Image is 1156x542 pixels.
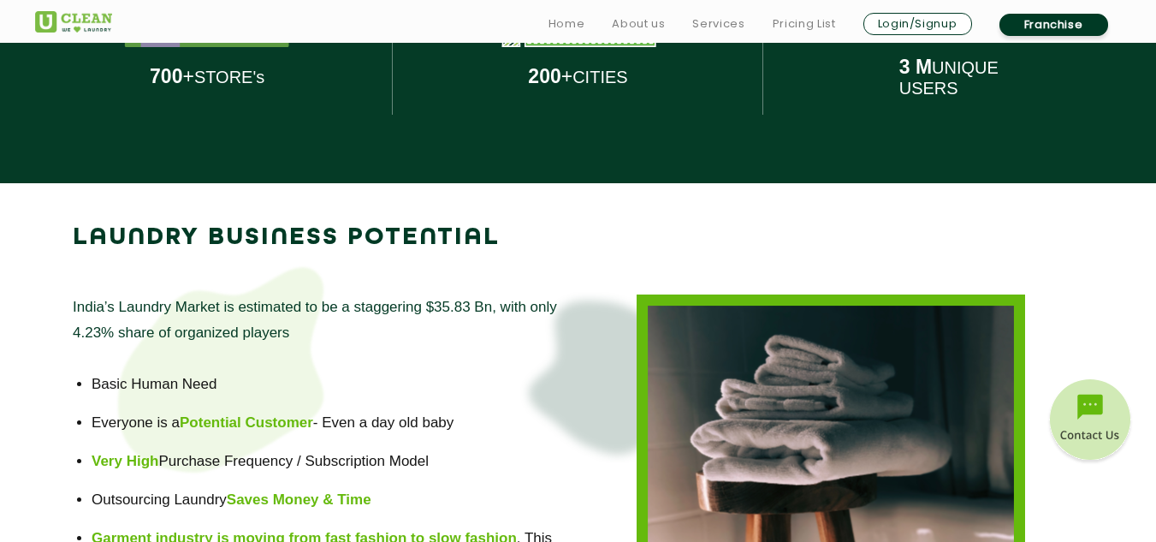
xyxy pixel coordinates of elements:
p: CITIES [528,65,627,88]
span: + [528,65,572,87]
li: Purchase Frequency / Subscription Model [92,449,560,474]
b: 700 [150,65,182,87]
a: Pricing List [773,14,836,34]
li: Everyone is a - Even a day old baby [92,410,560,436]
b: Potential Customer [180,414,313,431]
li: Outsourcing Laundry [92,487,560,513]
img: contact-btn [1047,379,1133,465]
a: Home [548,14,585,34]
img: UClean Laundry and Dry Cleaning [35,11,112,33]
p: STORE's [150,65,264,88]
b: 200 [528,65,560,87]
b: Very High [92,453,158,469]
p: LAUNDRY BUSINESS POTENTIAL [73,217,500,259]
span: + [150,65,194,87]
p: UNIQUE USERS [899,56,999,98]
a: Login/Signup [863,13,972,35]
a: Franchise [999,14,1108,36]
a: Services [692,14,744,34]
a: About us [612,14,665,34]
li: Basic Human Need [92,372,560,397]
b: Saves Money & Time [227,491,371,508]
p: India’s Laundry Market is estimated to be a staggering $35.83 Bn, with only 4.23% share of organi... [73,295,578,346]
b: 3 M [899,56,932,78]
